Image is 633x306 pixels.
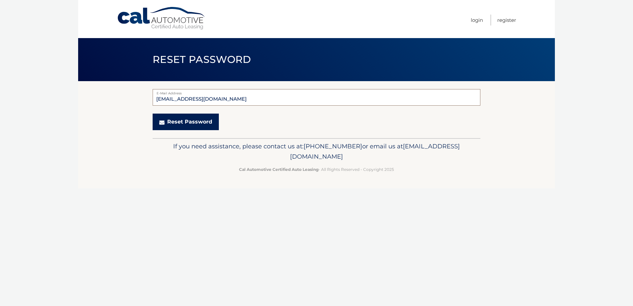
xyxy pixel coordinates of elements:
[304,142,362,150] span: [PHONE_NUMBER]
[153,114,219,130] button: Reset Password
[157,141,476,162] p: If you need assistance, please contact us at: or email us at
[157,166,476,173] p: - All Rights Reserved - Copyright 2025
[153,89,480,106] input: E-Mail Address
[497,15,516,25] a: Register
[117,7,206,30] a: Cal Automotive
[239,167,318,172] strong: Cal Automotive Certified Auto Leasing
[153,89,480,94] label: E-Mail Address
[471,15,483,25] a: Login
[153,53,251,66] span: Reset Password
